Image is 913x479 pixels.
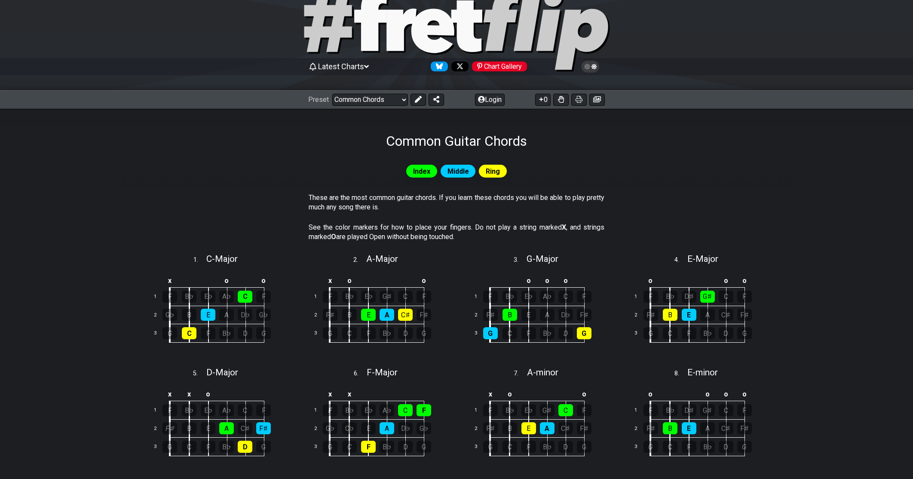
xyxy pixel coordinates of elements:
[309,324,330,343] td: 3
[417,309,431,321] div: F♯
[206,367,238,378] span: D - Major
[630,324,650,343] td: 3
[663,291,677,303] div: B♭
[149,306,169,324] td: 2
[700,441,715,453] div: B♭
[417,422,431,434] div: G♭
[540,422,555,434] div: A
[502,441,517,453] div: C
[643,441,658,453] div: G
[309,438,330,456] td: 3
[182,291,196,303] div: B♭
[309,288,330,306] td: 1
[469,61,527,71] a: #fretflip at Pinterest
[149,419,169,438] td: 2
[380,404,394,416] div: A♭
[417,441,431,453] div: G
[182,327,196,339] div: C
[737,441,752,453] div: G
[469,306,490,324] td: 2
[149,401,169,420] td: 1
[502,422,517,434] div: B
[575,387,593,401] td: o
[323,327,337,339] div: G
[309,193,604,212] p: These are the most common guitar chords. If you learn these chords you will be able to play prett...
[309,401,330,420] td: 1
[540,441,555,453] div: B♭
[737,309,752,321] div: F♯
[514,369,527,378] span: 7 .
[398,422,413,434] div: D♭
[398,327,413,339] div: D
[238,404,252,416] div: C
[238,291,252,303] div: C
[558,441,573,453] div: D
[256,404,271,416] div: F
[483,327,498,339] div: G
[182,441,196,453] div: C
[630,419,650,438] td: 2
[417,327,431,339] div: G
[719,422,733,434] div: C♯
[735,387,754,401] td: o
[521,327,536,339] div: F
[577,291,591,303] div: F
[475,94,505,106] button: Login
[663,327,677,339] div: C
[687,367,718,378] span: E - minor
[353,255,366,265] span: 2 .
[162,404,177,416] div: F
[483,291,498,303] div: F
[354,369,367,378] span: 6 .
[193,369,206,378] span: 5 .
[643,422,658,434] div: F♯
[674,369,687,378] span: 8 .
[219,422,234,434] div: A
[469,288,490,306] td: 1
[323,441,337,453] div: G
[643,291,658,303] div: F
[149,288,169,306] td: 1
[309,223,604,242] p: See the color markers for how to place your fingers. Do not play a string marked , and strings ma...
[361,291,376,303] div: E♭
[469,324,490,343] td: 3
[361,327,376,339] div: F
[219,309,234,321] div: A
[160,273,180,288] td: x
[483,422,498,434] div: F♯
[527,254,558,264] span: G - Major
[162,441,177,453] div: G
[201,309,215,321] div: E
[643,327,658,339] div: G
[256,441,271,453] div: G
[411,94,426,106] button: Edit Preset
[521,404,536,416] div: E♭
[318,62,364,71] span: Latest Charts
[206,254,238,264] span: C - Major
[380,441,394,453] div: B♭
[413,165,430,178] span: Index
[737,422,752,434] div: F♯
[558,422,573,434] div: C♯
[342,441,357,453] div: C
[448,61,469,71] a: Follow #fretflip at X
[219,441,234,453] div: B♭
[630,288,650,306] td: 1
[558,327,573,339] div: D
[238,327,252,339] div: D
[201,327,215,339] div: F
[540,327,555,339] div: B♭
[577,309,591,321] div: F♯
[719,309,733,321] div: C♯
[201,441,215,453] div: F
[162,422,177,434] div: F♯
[682,404,696,416] div: D♯
[149,438,169,456] td: 3
[483,441,498,453] div: G
[182,422,196,434] div: B
[500,387,519,401] td: o
[483,404,498,416] div: F
[589,94,605,106] button: Create image
[630,306,650,324] td: 2
[340,273,359,288] td: o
